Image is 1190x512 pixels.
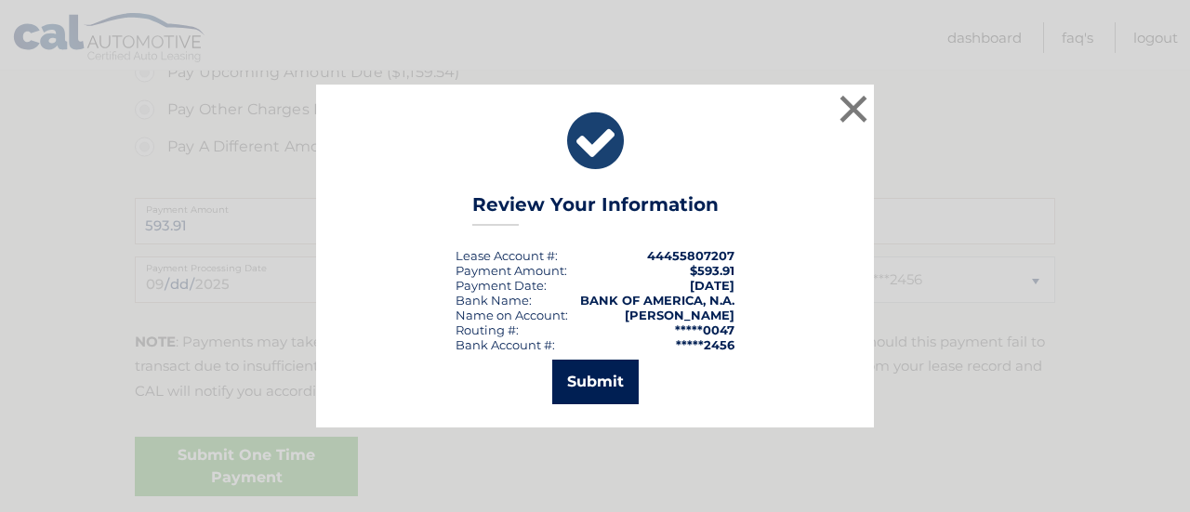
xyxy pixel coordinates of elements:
span: $593.91 [690,263,734,278]
span: Payment Date [456,278,544,293]
strong: BANK OF AMERICA, N.A. [580,293,734,308]
div: Routing #: [456,322,519,337]
strong: [PERSON_NAME] [625,308,734,322]
button: Submit [552,360,639,404]
div: Lease Account #: [456,248,558,263]
div: Payment Amount: [456,263,567,278]
h3: Review Your Information [472,193,719,226]
div: Bank Account #: [456,337,555,352]
div: : [456,278,547,293]
span: [DATE] [690,278,734,293]
button: × [835,90,872,127]
div: Name on Account: [456,308,568,322]
div: Bank Name: [456,293,532,308]
strong: 44455807207 [647,248,734,263]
